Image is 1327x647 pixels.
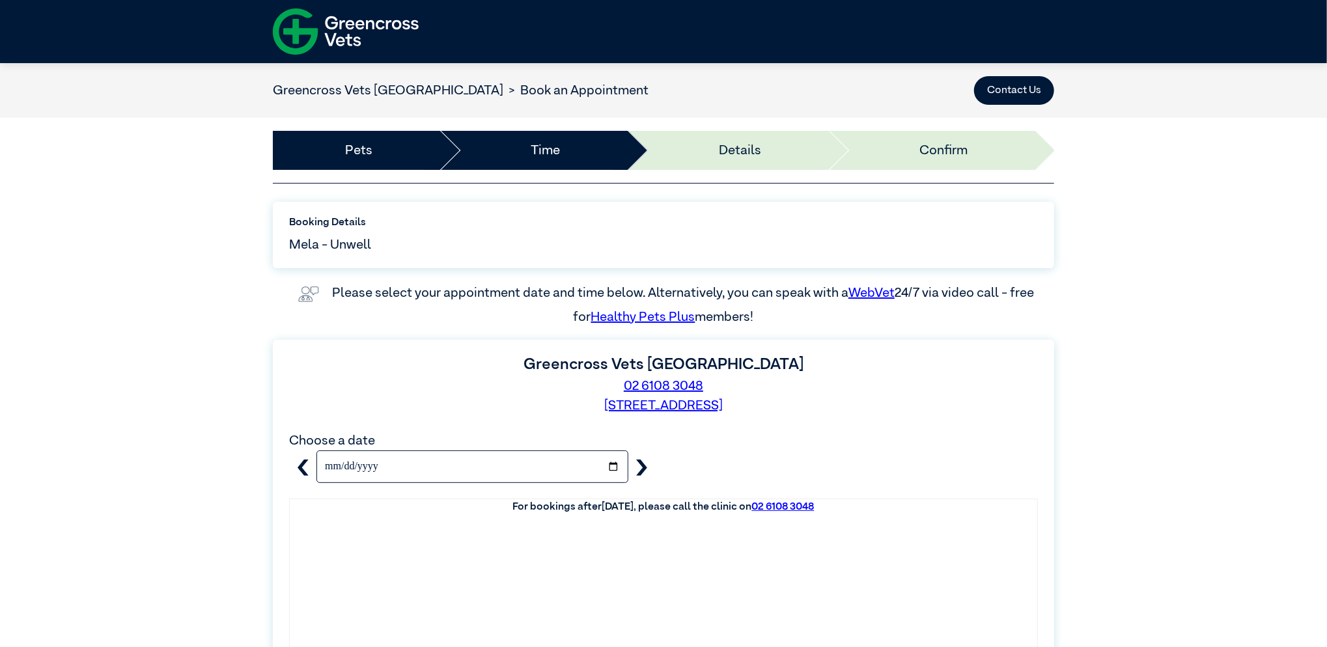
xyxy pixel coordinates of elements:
a: 02 6108 3048 [752,502,815,512]
label: For bookings after [DATE] , please call the clinic on [513,502,815,512]
span: Mela - Unwell [289,235,371,255]
label: Booking Details [289,215,1038,230]
a: 02 6108 3048 [624,379,703,392]
a: Pets [345,141,372,160]
a: Healthy Pets Plus [591,310,695,323]
label: Choose a date [289,434,375,447]
nav: breadcrumb [273,81,649,100]
button: Contact Us [974,76,1054,105]
a: Time [531,141,560,160]
a: [STREET_ADDRESS] [604,399,723,412]
img: vet [293,281,324,307]
img: f-logo [273,3,419,60]
label: Please select your appointment date and time below. Alternatively, you can speak with a 24/7 via ... [332,286,1037,323]
a: WebVet [848,286,895,299]
a: Greencross Vets [GEOGRAPHIC_DATA] [273,84,503,97]
label: Greencross Vets [GEOGRAPHIC_DATA] [524,357,803,372]
li: Book an Appointment [503,81,649,100]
